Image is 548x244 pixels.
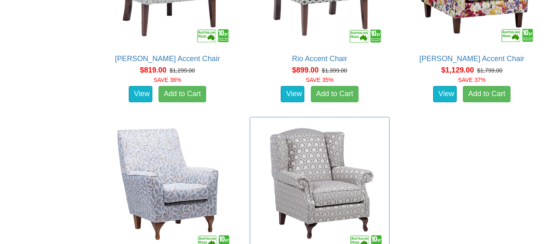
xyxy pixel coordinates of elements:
[311,86,359,102] a: Add to Cart
[140,66,166,74] span: $819.00
[154,77,181,83] font: SAVE 36%
[115,55,220,63] a: [PERSON_NAME] Accent Chair
[169,67,195,74] del: $1,299.00
[129,86,152,102] a: View
[463,86,511,102] a: Add to Cart
[158,86,206,102] a: Add to Cart
[458,77,486,83] font: SAVE 37%
[419,55,524,63] a: [PERSON_NAME] Accent Chair
[281,86,304,102] a: View
[292,66,319,74] span: $899.00
[322,67,347,74] del: $1,399.00
[292,55,347,63] a: Rio Accent Chair
[306,77,333,83] font: SAVE 35%
[433,86,457,102] a: View
[477,67,502,74] del: $1,799.00
[441,66,474,74] span: $1,129.00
